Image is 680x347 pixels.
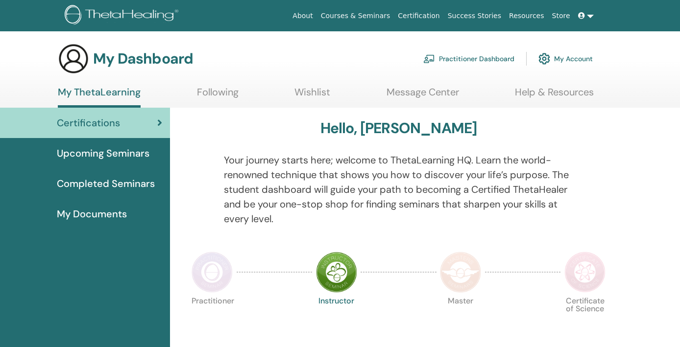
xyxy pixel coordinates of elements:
h3: Hello, [PERSON_NAME] [320,119,477,137]
span: Certifications [57,116,120,130]
img: Practitioner [192,252,233,293]
p: Certificate of Science [564,297,606,338]
a: Certification [394,7,443,25]
a: Resources [505,7,548,25]
img: Certificate of Science [564,252,606,293]
h3: My Dashboard [93,50,193,68]
a: Help & Resources [515,86,594,105]
p: Master [440,297,481,338]
img: cog.svg [538,50,550,67]
a: My Account [538,48,593,69]
a: Message Center [387,86,459,105]
a: Following [197,86,239,105]
a: My ThetaLearning [58,86,141,108]
span: Completed Seminars [57,176,155,191]
a: Store [548,7,574,25]
p: Your journey starts here; welcome to ThetaLearning HQ. Learn the world-renowned technique that sh... [224,153,573,226]
img: logo.png [65,5,182,27]
img: Instructor [316,252,357,293]
a: Wishlist [294,86,330,105]
a: Success Stories [444,7,505,25]
p: Practitioner [192,297,233,338]
img: chalkboard-teacher.svg [423,54,435,63]
span: Upcoming Seminars [57,146,149,161]
a: Courses & Seminars [317,7,394,25]
img: Master [440,252,481,293]
p: Instructor [316,297,357,338]
img: generic-user-icon.jpg [58,43,89,74]
a: About [289,7,316,25]
a: Practitioner Dashboard [423,48,514,69]
span: My Documents [57,207,127,221]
